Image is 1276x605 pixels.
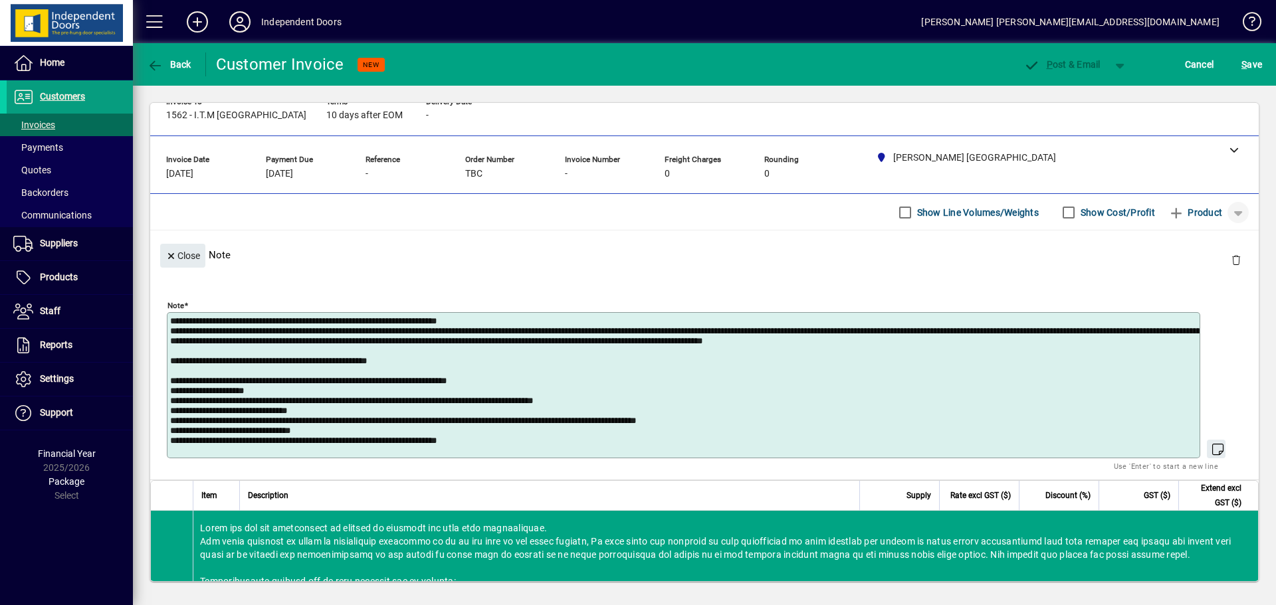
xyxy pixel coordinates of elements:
button: Cancel [1182,52,1218,76]
span: Communications [13,210,92,220]
button: Product [1162,201,1229,224]
span: Products [40,272,78,282]
span: Invoices [13,120,55,130]
a: Knowledge Base [1233,3,1259,46]
button: Back [144,52,195,76]
span: ave [1241,54,1262,75]
button: Post & Email [1017,52,1107,76]
a: Communications [7,204,133,226]
span: Extend excl GST ($) [1187,481,1241,510]
a: Backorders [7,181,133,204]
span: Rate excl GST ($) [950,488,1011,503]
span: 10 days after EOM [326,110,403,121]
span: Reports [40,339,72,350]
app-page-header-button: Delete [1220,254,1252,266]
a: Products [7,261,133,294]
span: - [366,169,368,179]
mat-label: Note [167,301,184,310]
span: [DATE] [266,169,293,179]
span: Supply [906,488,931,503]
button: Add [176,10,219,34]
label: Show Line Volumes/Weights [914,206,1039,219]
span: Product [1168,202,1222,223]
span: Settings [40,373,74,384]
span: Package [49,476,84,487]
span: [DATE] [166,169,193,179]
span: NEW [363,60,379,69]
a: Support [7,396,133,430]
span: Description [248,488,288,503]
button: Delete [1220,244,1252,276]
span: Suppliers [40,238,78,248]
a: Settings [7,363,133,396]
span: Discount (%) [1045,488,1091,503]
label: Show Cost/Profit [1078,206,1155,219]
span: 0 [764,169,770,179]
span: Item [201,488,217,503]
mat-hint: Use 'Enter' to start a new line [1114,458,1218,474]
a: Payments [7,136,133,159]
div: Independent Doors [261,11,342,33]
app-page-header-button: Back [133,52,206,76]
a: Invoices [7,114,133,136]
span: Close [165,245,200,267]
span: Customers [40,91,85,102]
span: GST ($) [1144,488,1170,503]
span: Cancel [1185,54,1214,75]
span: Staff [40,305,60,316]
a: Quotes [7,159,133,181]
span: TBC [465,169,482,179]
div: [PERSON_NAME] [PERSON_NAME][EMAIL_ADDRESS][DOMAIN_NAME] [921,11,1220,33]
span: Payments [13,142,63,153]
span: ost & Email [1023,59,1101,70]
app-page-header-button: Close [157,249,209,261]
span: - [426,110,429,121]
button: Save [1238,52,1265,76]
span: Support [40,407,73,418]
span: 1562 - I.T.M [GEOGRAPHIC_DATA] [166,110,306,121]
a: Staff [7,295,133,328]
a: Suppliers [7,227,133,260]
span: P [1047,59,1053,70]
span: Home [40,57,64,68]
span: Financial Year [38,448,96,459]
span: Backorders [13,187,68,198]
span: 0 [665,169,670,179]
span: Back [147,59,191,70]
span: - [565,169,568,179]
div: Note [150,230,1259,279]
span: S [1241,59,1247,70]
a: Reports [7,329,133,362]
span: Quotes [13,165,51,175]
div: Customer Invoice [216,54,344,75]
a: Home [7,46,133,80]
button: Close [160,244,205,268]
button: Profile [219,10,261,34]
